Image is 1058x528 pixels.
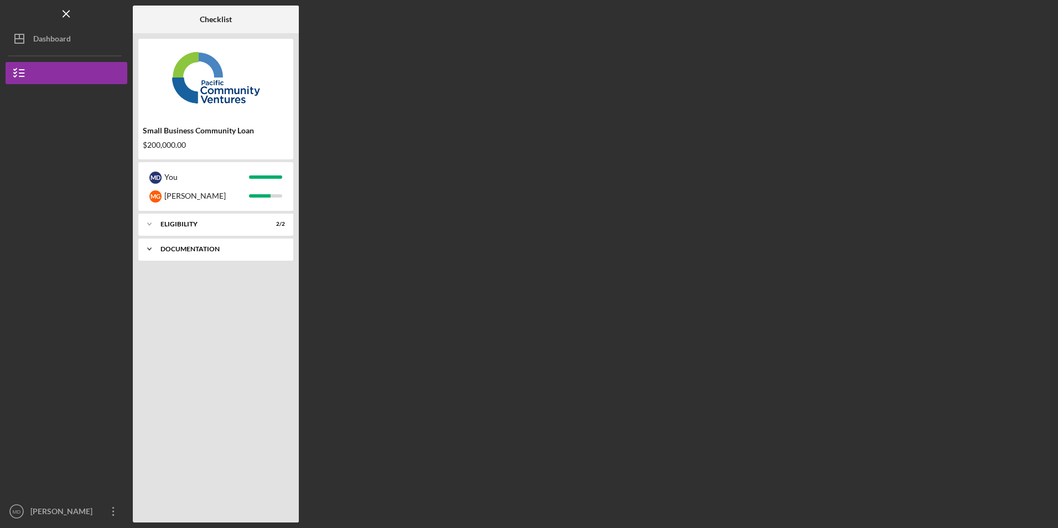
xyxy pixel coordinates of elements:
img: Product logo [138,44,293,111]
div: Small Business Community Loan [143,126,289,135]
div: Eligibility [160,221,257,227]
b: Checklist [200,15,232,24]
text: MD [13,509,21,515]
button: Dashboard [6,28,127,50]
div: [PERSON_NAME] [28,500,100,525]
div: $200,000.00 [143,141,289,149]
div: You [164,168,249,187]
div: M D [149,172,162,184]
div: Dashboard [33,28,71,53]
div: 2 / 2 [265,221,285,227]
div: M G [149,190,162,203]
div: [PERSON_NAME] [164,187,249,205]
button: MD[PERSON_NAME] [6,500,127,522]
div: Documentation [160,246,279,252]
